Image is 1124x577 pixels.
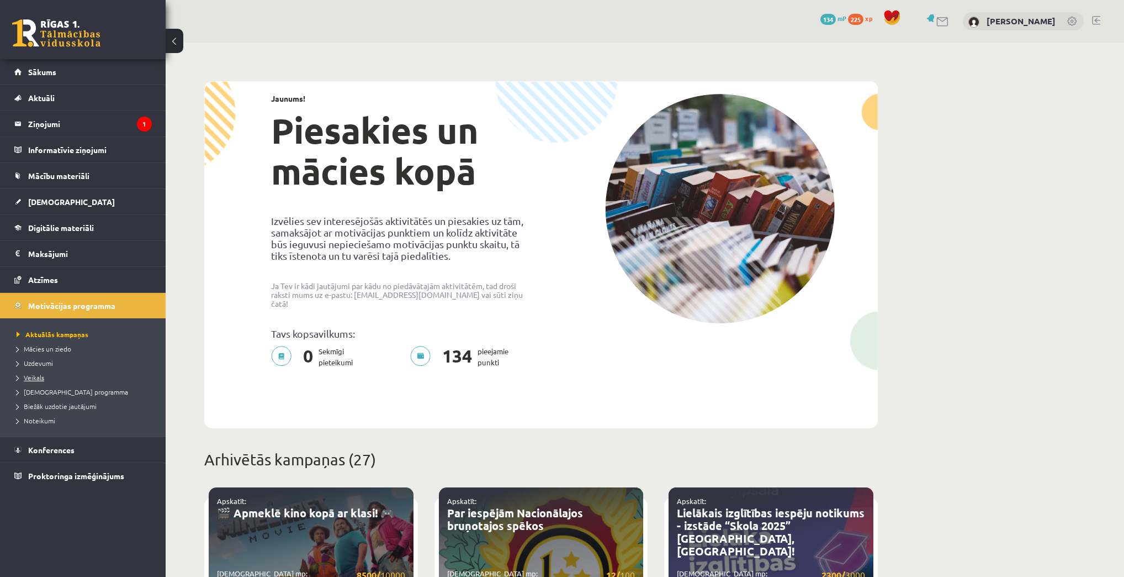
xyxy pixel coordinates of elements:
legend: Ziņojumi [28,111,152,137]
legend: Informatīvie ziņojumi [28,137,152,162]
a: Mācību materiāli [14,163,152,188]
a: Motivācijas programma [14,293,152,318]
span: [DEMOGRAPHIC_DATA] [28,197,115,207]
span: 134 [820,14,836,25]
span: Noteikumi [17,416,55,425]
a: Noteikumi [17,416,155,426]
img: campaign-image-1c4f3b39ab1f89d1fca25a8facaab35ebc8e40cf20aedba61fd73fb4233361ac.png [605,94,835,323]
a: Sākums [14,59,152,85]
h1: Piesakies un mācies kopā [271,110,533,192]
p: Ja Tev ir kādi jautājumi par kādu no piedāvātajām aktivitātēm, tad droši raksti mums uz e-pastu: ... [271,281,533,308]
span: Aktuālās kampaņas [17,330,88,339]
strong: Jaunums! [271,93,305,103]
span: Motivācijas programma [28,301,115,311]
img: Pāvels Grišāns [968,17,979,28]
a: Maksājumi [14,241,152,266]
span: [DEMOGRAPHIC_DATA] programma [17,387,128,396]
p: Izvēlies sev interesējošās aktivitātēs un piesakies uz tām, samaksājot ar motivācijas punktiem un... [271,215,533,261]
a: Apskatīt: [677,496,706,506]
a: Mācies un ziedo [17,344,155,354]
span: 0 [298,346,319,368]
a: Rīgas 1. Tālmācības vidusskola [12,19,100,47]
span: Sākums [28,67,56,77]
a: Ziņojumi1 [14,111,152,137]
p: Tavs kopsavilkums: [271,328,533,339]
span: Mācību materiāli [28,171,89,181]
a: 🎬 Apmeklē kino kopā ar klasi! 🎮 [217,506,394,520]
span: 225 [848,14,863,25]
span: Atzīmes [28,275,58,285]
span: mP [837,14,846,23]
p: Sekmīgi pieteikumi [271,346,359,368]
a: Aktuālās kampaņas [17,329,155,339]
a: Veikals [17,373,155,382]
a: Digitālie materiāli [14,215,152,240]
a: Par iespējām Nacionālajos bruņotajos spēkos [447,506,583,533]
a: Informatīvie ziņojumi [14,137,152,162]
p: Arhivētās kampaņas (27) [204,448,878,471]
p: pieejamie punkti [410,346,515,368]
a: Biežāk uzdotie jautājumi [17,401,155,411]
legend: Maksājumi [28,241,152,266]
span: Uzdevumi [17,359,53,368]
i: 1 [137,117,152,132]
a: Apskatīt: [447,496,476,506]
a: Atzīmes [14,267,152,292]
span: xp [865,14,872,23]
a: Proktoringa izmēģinājums [14,463,152,489]
a: [DEMOGRAPHIC_DATA] [14,189,152,214]
a: [DEMOGRAPHIC_DATA] programma [17,387,155,397]
span: 134 [437,346,478,368]
a: Konferences [14,437,152,463]
a: Uzdevumi [17,358,155,368]
span: Veikals [17,373,44,382]
span: Biežāk uzdotie jautājumi [17,402,97,411]
a: 225 xp [848,14,878,23]
a: Apskatīt: [217,496,246,506]
a: Lielākais izglītības iespēju notikums - izstāde “Skola 2025” [GEOGRAPHIC_DATA], [GEOGRAPHIC_DATA]! [677,506,865,558]
span: Mācies un ziedo [17,344,71,353]
a: 134 mP [820,14,846,23]
span: Konferences [28,445,75,455]
a: Aktuāli [14,85,152,111]
a: [PERSON_NAME] [987,15,1056,27]
span: Aktuāli [28,93,55,103]
span: Digitālie materiāli [28,223,94,233]
span: Proktoringa izmēģinājums [28,471,124,481]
